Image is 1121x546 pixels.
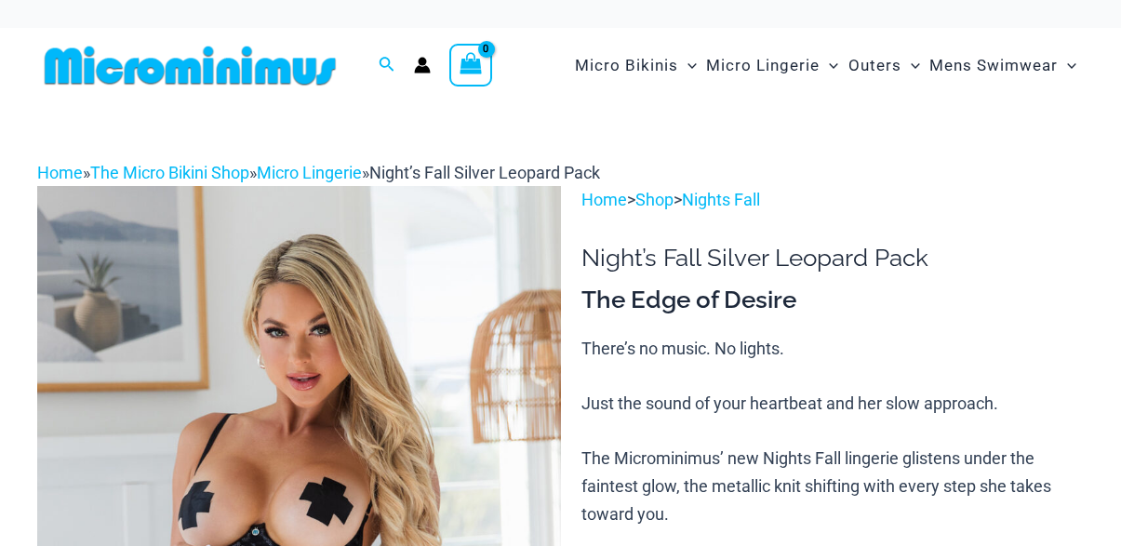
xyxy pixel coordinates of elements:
[581,285,1084,316] h3: The Edge of Desire
[37,163,600,182] span: » » »
[581,190,627,209] a: Home
[635,190,674,209] a: Shop
[701,37,843,94] a: Micro LingerieMenu ToggleMenu Toggle
[37,163,83,182] a: Home
[90,163,249,182] a: The Micro Bikini Shop
[379,54,395,77] a: Search icon link
[581,244,1084,273] h1: Night’s Fall Silver Leopard Pack
[449,44,492,87] a: View Shopping Cart, empty
[581,186,1084,214] p: > >
[37,45,343,87] img: MM SHOP LOGO FLAT
[848,42,901,89] span: Outers
[901,42,920,89] span: Menu Toggle
[414,57,431,73] a: Account icon link
[570,37,701,94] a: Micro BikinisMenu ToggleMenu Toggle
[706,42,820,89] span: Micro Lingerie
[369,163,600,182] span: Night’s Fall Silver Leopard Pack
[844,37,925,94] a: OutersMenu ToggleMenu Toggle
[257,163,362,182] a: Micro Lingerie
[678,42,697,89] span: Menu Toggle
[929,42,1058,89] span: Mens Swimwear
[682,190,760,209] a: Nights Fall
[1058,42,1076,89] span: Menu Toggle
[567,34,1084,97] nav: Site Navigation
[575,42,678,89] span: Micro Bikinis
[925,37,1081,94] a: Mens SwimwearMenu ToggleMenu Toggle
[820,42,838,89] span: Menu Toggle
